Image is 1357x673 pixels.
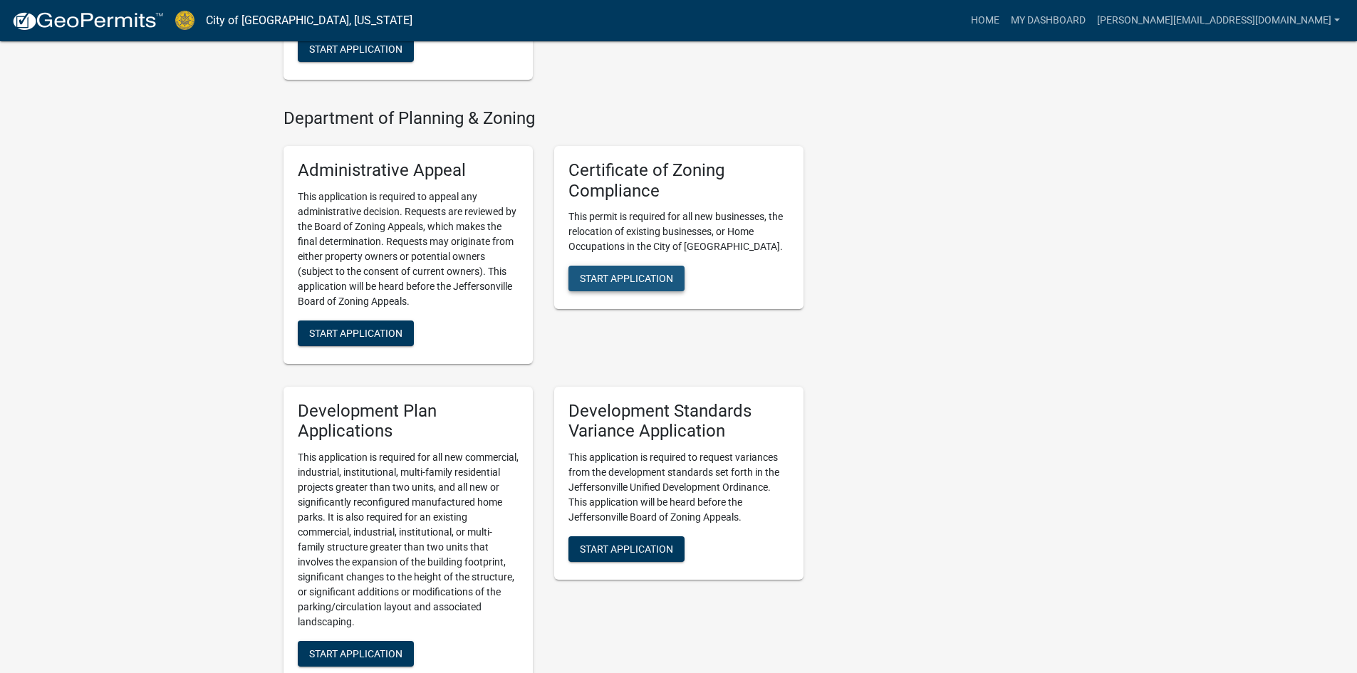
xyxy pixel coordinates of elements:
p: This permit is required for all new businesses, the relocation of existing businesses, or Home Oc... [568,209,789,254]
button: Start Application [298,320,414,346]
p: This application is required to request variances from the development standards set forth in the... [568,450,789,525]
h5: Administrative Appeal [298,160,519,181]
a: My Dashboard [1005,7,1091,34]
h5: Development Standards Variance Application [568,401,789,442]
button: Start Application [568,536,685,562]
span: Start Application [580,273,673,284]
span: Start Application [309,648,402,659]
button: Start Application [298,36,414,62]
a: [PERSON_NAME][EMAIL_ADDRESS][DOMAIN_NAME] [1091,7,1346,34]
button: Start Application [298,641,414,667]
a: City of [GEOGRAPHIC_DATA], [US_STATE] [206,9,412,33]
p: This application is required to appeal any administrative decision. Requests are reviewed by the ... [298,189,519,309]
button: Start Application [568,266,685,291]
span: Start Application [309,327,402,338]
span: Start Application [580,543,673,555]
img: City of Jeffersonville, Indiana [175,11,194,30]
h5: Certificate of Zoning Compliance [568,160,789,202]
a: Home [965,7,1005,34]
span: Start Application [309,43,402,55]
p: This application is required for all new commercial, industrial, institutional, multi-family resi... [298,450,519,630]
h5: Development Plan Applications [298,401,519,442]
h4: Department of Planning & Zoning [284,108,804,129]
